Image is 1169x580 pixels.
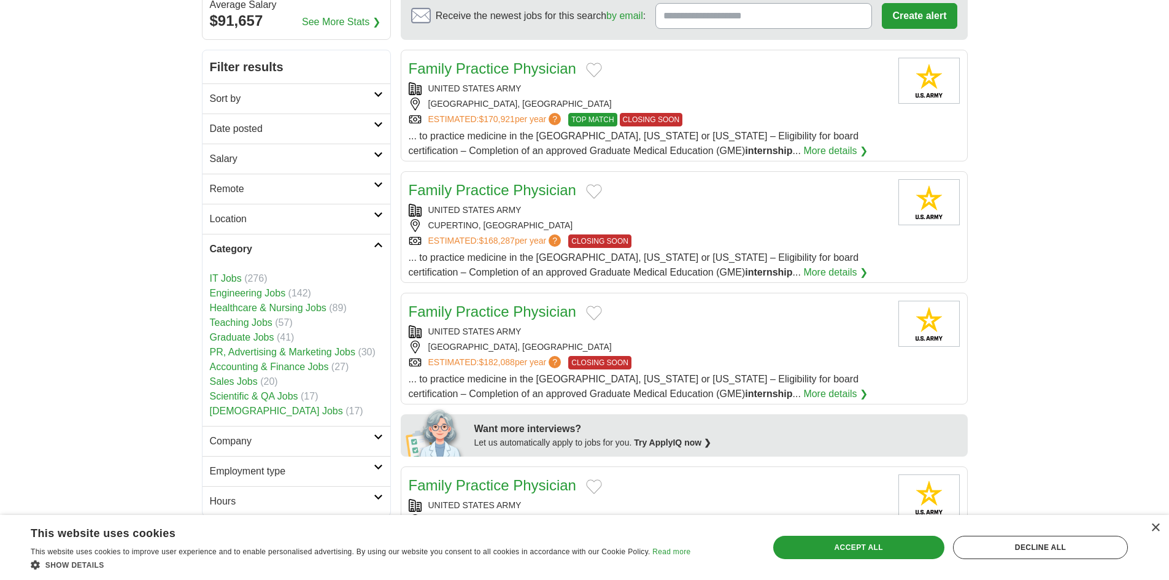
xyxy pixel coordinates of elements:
a: UNITED STATES ARMY [428,500,522,510]
a: More details ❯ [803,387,868,401]
h2: Hours [210,494,374,509]
span: Show details [45,561,104,570]
span: (41) [277,332,294,342]
span: $168,287 [479,236,514,246]
a: Family Practice Physician [409,60,576,77]
a: Try ApplyIQ now ❯ [634,438,711,447]
a: PR, Advertising & Marketing Jobs [210,347,355,357]
a: Engineering Jobs [210,288,286,298]
a: ESTIMATED:$168,287per year? [428,234,564,248]
span: ... to practice medicine in the [GEOGRAPHIC_DATA], [US_STATE] or [US_STATE] – Eligibility for boa... [409,252,859,277]
a: Family Practice Physician [409,477,576,493]
span: CLOSING SOON [620,113,683,126]
h2: Remote [210,182,374,196]
a: Graduate Jobs [210,332,274,342]
a: ESTIMATED:$182,088per year? [428,356,564,369]
a: Teaching Jobs [210,317,272,328]
strong: internship [745,389,792,399]
h2: Location [210,212,374,226]
span: ? [549,356,561,368]
button: Add to favorite jobs [586,63,602,77]
div: [GEOGRAPHIC_DATA], [GEOGRAPHIC_DATA] [409,341,889,354]
span: (89) [329,303,346,313]
span: (142) [288,288,311,298]
div: Close [1151,524,1160,533]
div: Show details [31,559,690,571]
a: Remote [203,174,390,204]
div: Decline all [953,536,1128,559]
img: United States Army logo [898,301,960,347]
span: $170,921 [479,114,514,124]
span: (276) [244,273,267,284]
strong: internship [745,145,792,156]
div: Accept all [773,536,944,559]
a: UNITED STATES ARMY [428,205,522,215]
a: [DEMOGRAPHIC_DATA] Jobs [210,406,343,416]
a: Family Practice Physician [409,182,576,198]
div: Want more interviews? [474,422,960,436]
img: United States Army logo [898,474,960,520]
button: Add to favorite jobs [586,479,602,494]
span: (17) [345,406,363,416]
h2: Category [210,242,374,257]
span: ... to practice medicine in the [GEOGRAPHIC_DATA], [US_STATE] or [US_STATE] – Eligibility for boa... [409,374,859,399]
a: IT Jobs [210,273,242,284]
a: Family Practice Physician [409,303,576,320]
h2: Date posted [210,122,374,136]
button: Add to favorite jobs [586,306,602,320]
button: Add to favorite jobs [586,184,602,199]
span: Receive the newest jobs for this search : [436,9,646,23]
a: Salary [203,144,390,174]
a: by email [606,10,643,21]
span: CLOSING SOON [568,234,631,248]
a: Date posted [203,114,390,144]
a: Scientific & QA Jobs [210,391,298,401]
span: ? [549,234,561,247]
a: UNITED STATES ARMY [428,83,522,93]
h2: Sort by [210,91,374,106]
img: apply-iq-scientist.png [406,408,465,457]
a: Accounting & Finance Jobs [210,362,329,372]
span: ... to practice medicine in the [GEOGRAPHIC_DATA], [US_STATE] or [US_STATE] – Eligibility for boa... [409,131,859,156]
a: Location [203,204,390,234]
div: This website uses cookies [31,522,660,541]
a: Category [203,234,390,264]
span: (30) [358,347,375,357]
span: CLOSING SOON [568,356,631,369]
a: Hours [203,486,390,516]
span: (17) [301,391,318,401]
h2: Company [210,434,374,449]
span: ? [549,113,561,125]
a: Read more, opens a new window [652,547,690,556]
img: United States Army logo [898,58,960,104]
span: (57) [275,317,292,328]
a: Company [203,426,390,456]
div: Let us automatically apply to jobs for you. [474,436,960,449]
a: ESTIMATED:$170,921per year? [428,113,564,126]
a: UNITED STATES ARMY [428,327,522,336]
h2: Filter results [203,50,390,83]
a: Healthcare & Nursing Jobs [210,303,326,313]
a: Sort by [203,83,390,114]
span: (27) [331,362,349,372]
span: $182,088 [479,357,514,367]
span: This website uses cookies to improve user experience and to enable personalised advertising. By u... [31,547,650,556]
span: (20) [260,376,277,387]
img: United States Army logo [898,179,960,225]
div: $91,657 [210,10,383,32]
h2: Salary [210,152,374,166]
div: [GEOGRAPHIC_DATA], [GEOGRAPHIC_DATA] [409,98,889,110]
h2: Employment type [210,464,374,479]
a: See More Stats ❯ [302,15,380,29]
a: More details ❯ [803,265,868,280]
div: CUPERTINO, [GEOGRAPHIC_DATA] [409,219,889,232]
a: Employment type [203,456,390,486]
button: Create alert [882,3,957,29]
a: Sales Jobs [210,376,258,387]
span: TOP MATCH [568,113,617,126]
a: More details ❯ [803,144,868,158]
strong: internship [745,267,792,277]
